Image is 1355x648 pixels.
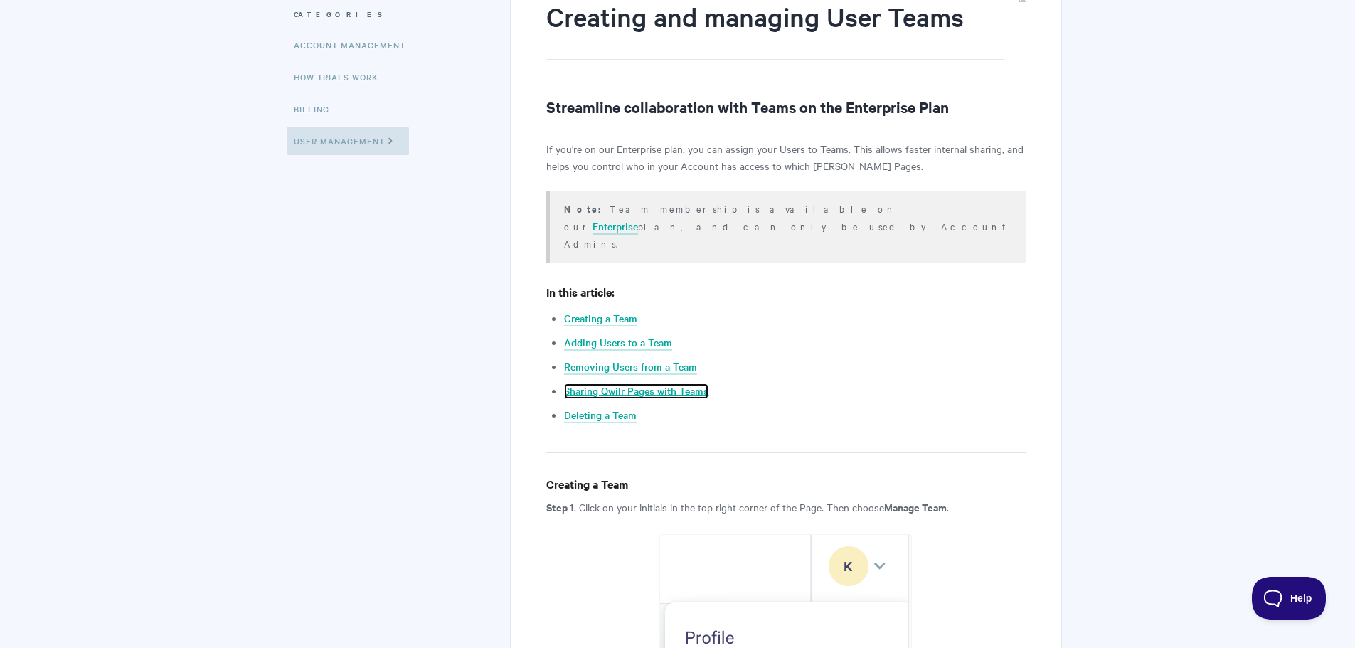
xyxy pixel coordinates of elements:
a: Creating a Team [564,311,637,326]
a: Enterprise [593,219,638,235]
h4: Creating a Team [546,475,1025,493]
iframe: Toggle Customer Support [1252,577,1327,620]
strong: Step 1 [546,499,574,514]
b: Streamline collaboration with Teams on the Enterprise Plan [546,97,949,117]
strong: Note: [564,202,610,216]
p: . Click on your initials in the top right corner of the Page. Then choose . [546,499,1025,516]
a: Billing [294,95,340,123]
a: Removing Users from a Team [564,359,697,375]
a: Account Management [294,31,416,59]
a: Deleting a Team [564,408,637,423]
a: Adding Users to a Team [564,335,672,351]
a: Sharing Qwilr Pages with Teams [564,383,708,399]
p: Team membership is available on our plan, and can only be used by Account Admins. [564,200,1007,252]
p: If you're on our Enterprise plan, you can assign your Users to Teams. This allows faster internal... [546,140,1025,174]
strong: In this article: [546,284,615,299]
strong: Manage Team [884,499,947,514]
a: User Management [287,127,409,155]
a: How Trials Work [294,63,389,91]
h3: Categories [294,1,471,27]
